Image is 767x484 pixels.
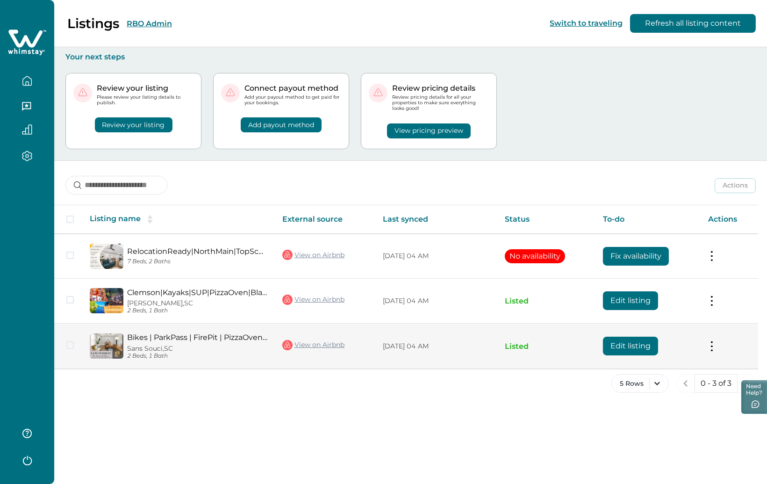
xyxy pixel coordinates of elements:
th: Actions [701,205,758,234]
th: Status [497,205,595,234]
p: Sans Souci, SC [127,345,267,353]
p: Listings [67,15,119,31]
p: Review pricing details [392,84,489,93]
th: To-do [595,205,701,234]
button: 5 Rows [611,374,669,393]
th: Listing name [82,205,275,234]
button: Edit listing [603,291,658,310]
button: Add payout method [241,117,322,132]
button: 0 - 3 of 3 [695,374,738,393]
button: sorting [141,215,159,224]
p: Review your listing [97,84,194,93]
button: next page [737,374,756,393]
th: Last synced [375,205,497,234]
p: Review pricing details for all your properties to make sure everything looks good! [392,94,489,112]
p: 2 Beds, 1 Bath [127,353,267,360]
p: [PERSON_NAME], SC [127,299,267,307]
a: Bikes | ParkPass | FirePit | PizzaOven | BlackStone | EV | [127,333,267,342]
img: propertyImage_Bikes | ParkPass | FirePit | PizzaOven | BlackStone | EV | [90,333,123,359]
button: Edit listing [603,337,658,355]
p: [DATE] 04 AM [383,296,490,306]
p: [DATE] 04 AM [383,252,490,261]
th: External source [275,205,375,234]
img: propertyImage_Clemson|Kayaks|SUP|PizzaOven|Blackstone|FirePit|EV [90,288,123,313]
button: No availability [505,249,565,263]
p: Connect payout method [244,84,341,93]
a: View on Airbnb [282,249,344,261]
button: View pricing preview [387,123,471,138]
a: View on Airbnb [282,294,344,306]
a: View on Airbnb [282,339,344,351]
img: propertyImage_RelocationReady|NorthMain|TopSchools|PetFriendly [90,244,123,269]
p: [DATE] 04 AM [383,342,490,351]
p: 0 - 3 of 3 [701,379,731,388]
p: Listed [505,296,588,306]
p: Add your payout method to get paid for your bookings. [244,94,341,106]
button: Fix availability [603,247,669,266]
button: Refresh all listing content [630,14,756,33]
button: Switch to traveling [550,19,623,28]
a: RelocationReady|NorthMain|TopSchools|PetFriendly [127,247,267,256]
button: previous page [676,374,695,393]
p: 2 Beds, 1 Bath [127,307,267,314]
button: Actions [715,178,756,193]
p: 7 Beds, 2 Baths [127,258,267,265]
button: RBO Admin [127,19,172,28]
p: Your next steps [65,52,756,62]
button: Review your listing [95,117,172,132]
p: Please review your listing details to publish. [97,94,194,106]
p: Listed [505,342,588,351]
a: Clemson|Kayaks|SUP|PizzaOven|Blackstone|FirePit|EV [127,288,267,297]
